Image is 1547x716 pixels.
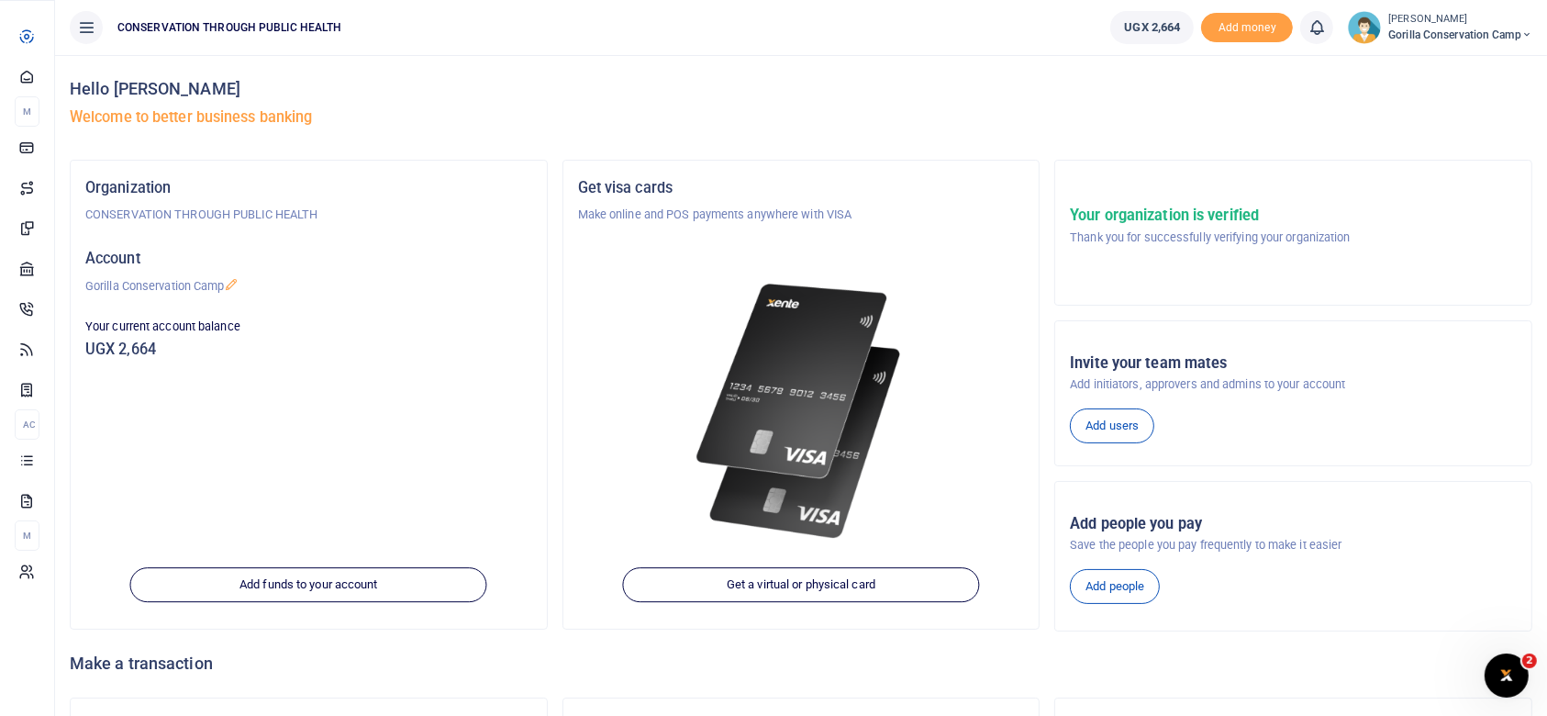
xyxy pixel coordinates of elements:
p: Your current account balance [85,318,532,336]
a: Add money [1201,19,1293,33]
h5: UGX 2,664 [85,341,532,359]
p: Thank you for successfully verifying your organization [1070,229,1350,247]
span: CONSERVATION THROUGH PUBLIC HEALTH [110,19,349,36]
a: Add users [1070,408,1154,443]
p: Save the people you pay frequently to make it easier [1070,536,1517,554]
li: M [15,96,39,127]
span: 2 [1522,654,1537,668]
h5: Account [85,250,532,268]
h5: Add people you pay [1070,515,1517,533]
a: Add people [1070,569,1160,604]
h5: Invite your team mates [1070,354,1517,373]
a: profile-user [PERSON_NAME] Gorilla Conservation Camp [1348,11,1532,44]
p: Gorilla Conservation Camp [85,277,532,296]
p: Add initiators, approvers and admins to your account [1070,375,1517,394]
a: Get a virtual or physical card [622,568,979,603]
img: xente-_physical_cards.png [689,268,912,555]
h4: Make a transaction [70,654,1532,674]
li: Toup your wallet [1201,13,1293,43]
li: Ac [15,409,39,440]
a: UGX 2,664 [1110,11,1194,44]
img: profile-user [1348,11,1381,44]
small: [PERSON_NAME] [1388,12,1532,28]
span: UGX 2,664 [1124,18,1180,37]
a: Add funds to your account [130,568,487,603]
h5: Welcome to better business banking [70,108,1532,127]
p: Make online and POS payments anywhere with VISA [578,206,1025,224]
li: Wallet ballance [1103,11,1201,44]
h5: Get visa cards [578,179,1025,197]
span: Gorilla Conservation Camp [1388,27,1532,43]
h5: Your organization is verified [1070,207,1350,225]
h5: Organization [85,179,532,197]
p: CONSERVATION THROUGH PUBLIC HEALTH [85,206,532,224]
span: Add money [1201,13,1293,43]
li: M [15,520,39,551]
iframe: Intercom live chat [1485,654,1529,698]
h4: Hello [PERSON_NAME] [70,79,1532,99]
